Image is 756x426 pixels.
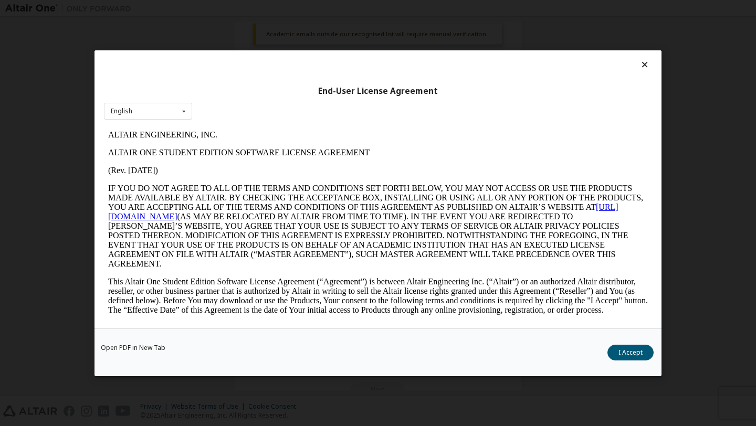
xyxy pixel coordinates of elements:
[4,40,544,49] p: (Rev. [DATE])
[4,151,544,189] p: This Altair One Student Edition Software License Agreement (“Agreement”) is between Altair Engine...
[4,22,544,31] p: ALTAIR ONE STUDENT EDITION SOFTWARE LICENSE AGREEMENT
[4,77,514,95] a: [URL][DOMAIN_NAME]
[101,344,165,350] a: Open PDF in New Tab
[111,108,132,114] div: English
[4,4,544,14] p: ALTAIR ENGINEERING, INC.
[104,86,652,96] div: End-User License Agreement
[4,58,544,143] p: IF YOU DO NOT AGREE TO ALL OF THE TERMS AND CONDITIONS SET FORTH BELOW, YOU MAY NOT ACCESS OR USE...
[607,344,654,360] button: I Accept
